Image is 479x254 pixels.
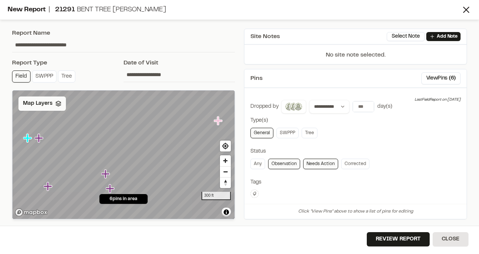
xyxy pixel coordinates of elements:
[220,141,231,151] button: Find my location
[276,128,299,138] a: SWPPP
[77,7,166,13] span: Bent Tree [PERSON_NAME]
[222,208,231,217] button: Toggle attribution
[433,232,468,246] button: Close
[8,5,461,15] div: New Report
[302,128,317,138] a: Tree
[387,32,425,41] button: Select Note
[250,190,259,198] button: Edit Tags
[377,103,392,111] div: day(s)
[110,196,137,202] span: 6 pins in area
[12,29,235,38] div: Report Name
[281,100,306,113] button: fernando ceballos, Will Lamb, Miguel Angel Soto Montes
[244,204,467,219] div: Click "View Pins" above to show a list of pins for editing
[250,178,461,187] div: Tags
[250,74,262,83] span: Pins
[437,33,458,40] p: Add Note
[250,103,279,111] div: Dropped by
[106,184,116,194] div: Map marker
[220,166,231,177] button: Zoom out
[220,177,231,188] button: Reset bearing to north
[421,72,461,84] button: ViewPins (6)
[101,169,111,179] div: Map marker
[341,159,369,169] a: Corrected
[367,232,430,246] button: Review Report
[12,90,235,220] canvas: Map
[268,159,300,169] a: Observation
[214,116,224,126] div: Map marker
[294,102,303,111] img: Miguel Angel Soto Montes
[250,128,273,138] a: General
[289,102,298,111] img: Will Lamb
[250,159,265,169] a: Any
[250,32,280,41] span: Site Notes
[201,192,231,200] div: 300 ft
[124,58,235,67] div: Date of Visit
[303,159,338,169] a: Needs Action
[415,97,461,103] div: Last Field Report on [DATE]
[285,102,294,111] img: fernando ceballos
[244,50,467,64] p: No site note selected.
[12,58,124,67] div: Report Type
[250,147,461,156] div: Status
[449,74,456,83] span: ( 6 )
[220,155,231,166] button: Zoom in
[250,116,461,125] div: Type(s)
